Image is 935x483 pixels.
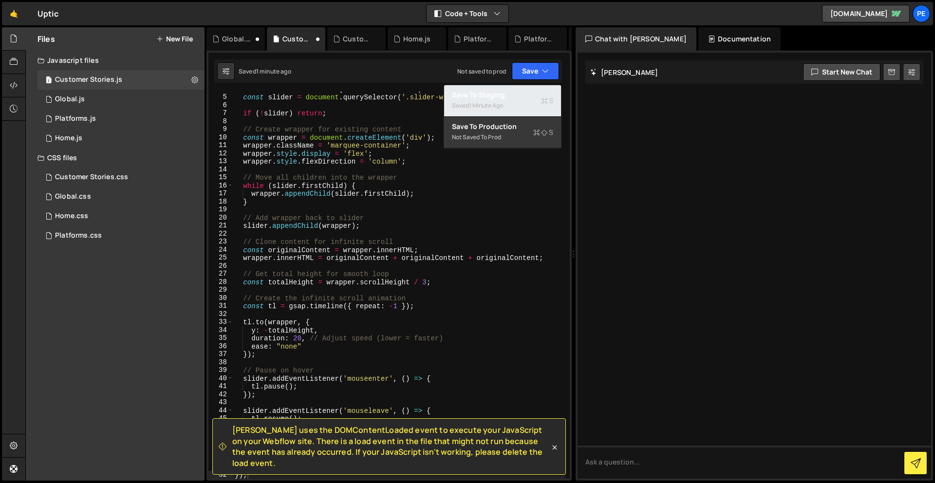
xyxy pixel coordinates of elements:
[208,205,233,214] div: 19
[55,212,88,221] div: Home.css
[208,101,233,110] div: 6
[590,68,658,77] h2: [PERSON_NAME]
[208,141,233,149] div: 11
[208,318,233,326] div: 33
[343,34,374,44] div: Customer Stories.css
[208,182,233,190] div: 16
[208,326,233,334] div: 34
[464,34,495,44] div: Platforms.css
[208,109,233,117] div: 7
[913,5,930,22] a: Pe
[208,407,233,415] div: 44
[444,85,561,117] button: Save to StagingS Saved1 minute ago
[208,414,233,423] div: 45
[469,101,503,110] div: 1 minute ago
[26,148,205,167] div: CSS files
[208,310,233,318] div: 32
[208,455,233,463] div: 50
[208,214,233,222] div: 20
[37,167,205,187] div: 16207/44876.css
[37,90,205,109] div: 16207/43629.js
[208,374,233,383] div: 40
[37,109,205,129] div: 16207/44103.js
[37,206,205,226] div: 16207/43644.css
[208,133,233,142] div: 10
[208,222,233,230] div: 21
[208,463,233,471] div: 51
[55,75,122,84] div: Customer Stories.js
[208,334,233,342] div: 35
[37,34,55,44] h2: Files
[2,2,26,25] a: 🤙
[803,63,880,81] button: Start new chat
[208,117,233,126] div: 8
[208,294,233,302] div: 30
[427,5,508,22] button: Code + Tools
[37,8,58,19] div: Uptic
[222,34,253,44] div: Global.css
[524,34,555,44] div: Platforms.js
[208,358,233,367] div: 38
[208,230,233,238] div: 22
[208,342,233,351] div: 36
[208,366,233,374] div: 39
[232,425,550,468] span: [PERSON_NAME] uses the DOMContentLoaded event to execute your JavaScript on your Webflow site. Th...
[55,114,96,123] div: Platforms.js
[208,350,233,358] div: 37
[208,446,233,455] div: 49
[208,398,233,407] div: 43
[208,278,233,286] div: 28
[208,254,233,262] div: 25
[452,90,553,100] div: Save to Staging
[208,173,233,182] div: 15
[37,187,205,206] div: 16207/43839.css
[444,117,561,149] button: Save to ProductionS Not saved to prod
[208,262,233,270] div: 26
[452,100,553,111] div: Saved
[26,51,205,70] div: Javascript files
[208,430,233,439] div: 47
[55,95,85,104] div: Global.js
[452,131,553,143] div: Not saved to prod
[208,423,233,431] div: 46
[208,125,233,133] div: 9
[822,5,910,22] a: [DOMAIN_NAME]
[208,246,233,254] div: 24
[208,471,233,479] div: 52
[208,189,233,198] div: 17
[156,35,193,43] button: New File
[576,27,696,51] div: Chat with [PERSON_NAME]
[55,231,102,240] div: Platforms.css
[512,62,559,80] button: Save
[208,166,233,174] div: 14
[37,226,205,245] div: 16207/44644.css
[208,157,233,166] div: 13
[208,149,233,158] div: 12
[208,390,233,399] div: 42
[55,192,91,201] div: Global.css
[55,173,128,182] div: Customer Stories.css
[282,34,314,44] div: Customer Stories.js
[256,67,291,75] div: 1 minute ago
[208,238,233,246] div: 23
[533,128,553,137] span: S
[208,382,233,390] div: 41
[37,129,205,148] div: 16207/43628.js
[208,270,233,278] div: 27
[698,27,781,51] div: Documentation
[541,96,553,106] span: S
[208,439,233,447] div: 48
[208,93,233,101] div: 5
[208,286,233,294] div: 29
[208,198,233,206] div: 18
[37,70,205,90] div: 16207/44877.js
[452,122,553,131] div: Save to Production
[403,34,430,44] div: Home.js
[46,77,52,85] span: 1
[239,67,291,75] div: Saved
[55,134,82,143] div: Home.js
[457,67,506,75] div: Not saved to prod
[208,302,233,310] div: 31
